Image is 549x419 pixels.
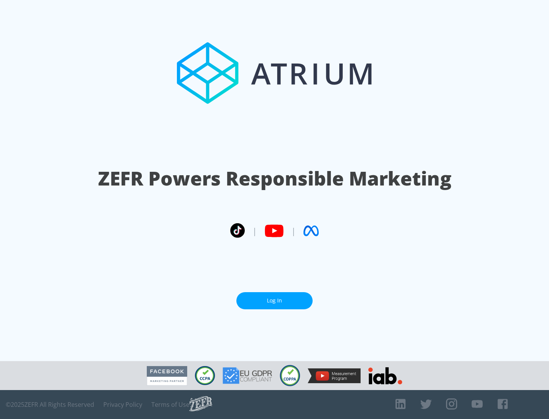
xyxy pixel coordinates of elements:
img: Facebook Marketing Partner [147,366,187,385]
img: GDPR Compliant [223,367,272,384]
img: COPPA Compliant [280,365,300,386]
a: Terms of Use [151,401,189,408]
a: Privacy Policy [103,401,142,408]
span: © 2025 ZEFR All Rights Reserved [6,401,94,408]
h1: ZEFR Powers Responsible Marketing [98,165,451,192]
img: CCPA Compliant [195,366,215,385]
img: IAB [368,367,402,384]
a: Log In [236,292,313,309]
span: | [291,225,296,237]
img: YouTube Measurement Program [308,368,361,383]
span: | [252,225,257,237]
